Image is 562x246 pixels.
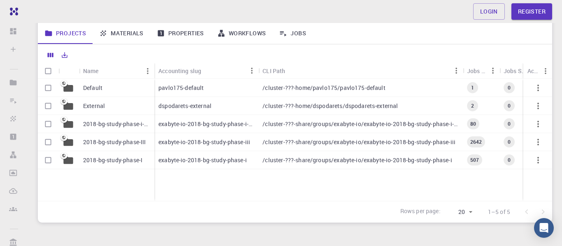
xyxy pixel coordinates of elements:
[258,63,462,79] div: CLI Path
[468,102,477,109] span: 2
[83,63,99,79] div: Name
[504,156,514,163] span: 0
[473,3,505,20] a: Login
[211,23,273,44] a: Workflows
[83,138,146,146] p: 2018-bg-study-phase-III
[83,102,105,110] p: External
[158,138,250,146] p: exabyte-io-2018-bg-study-phase-iii
[158,63,201,79] div: Accounting slug
[158,156,247,164] p: exabyte-io-2018-bg-study-phase-i
[158,120,254,128] p: exabyte-io-2018-bg-study-phase-i-ph
[523,63,552,79] div: Actions
[504,102,514,109] span: 0
[262,138,455,146] p: /cluster-???-share/groups/exabyte-io/exabyte-io-2018-bg-study-phase-iii
[467,120,479,127] span: 80
[534,218,554,238] div: Open Intercom Messenger
[58,63,79,79] div: Icon
[262,120,458,128] p: /cluster-???-share/groups/exabyte-io/exabyte-io-2018-bg-study-phase-i-ph
[539,64,552,78] button: Menu
[38,23,93,44] a: Projects
[527,63,539,79] div: Actions
[504,120,514,127] span: 0
[504,63,527,79] div: Jobs Subm.
[486,64,499,77] button: Menu
[262,63,285,79] div: CLI Path
[467,138,485,145] span: 2642
[158,84,204,92] p: pavlo175-default
[463,63,499,79] div: Jobs Total
[141,64,154,78] button: Menu
[400,207,441,216] p: Rows per page:
[99,64,112,78] button: Sort
[467,63,486,79] div: Jobs Total
[450,64,463,77] button: Menu
[467,156,482,163] span: 507
[245,64,258,77] button: Menu
[154,63,258,79] div: Accounting slug
[504,84,514,91] span: 0
[150,23,211,44] a: Properties
[262,156,452,164] p: /cluster-???-share/groups/exabyte-io/exabyte-io-2018-bg-study-phase-i
[44,48,58,62] button: Columns
[444,206,475,218] div: 20
[511,3,552,20] a: Register
[83,120,150,128] p: 2018-bg-study-phase-i-ph
[201,64,214,77] button: Sort
[272,23,313,44] a: Jobs
[79,63,154,79] div: Name
[488,208,510,216] p: 1–5 of 5
[468,84,477,91] span: 1
[262,84,385,92] p: /cluster-???-home/pavlo175/pavlo175-default
[83,84,102,92] p: Default
[58,48,72,62] button: Export
[7,7,18,16] img: logo
[83,156,142,164] p: 2018-bg-study-phase-I
[499,63,540,79] div: Jobs Subm.
[504,138,514,145] span: 0
[93,23,150,44] a: Materials
[158,102,211,110] p: dspodarets-external
[262,102,398,110] p: /cluster-???-home/dspodarets/dspodarets-external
